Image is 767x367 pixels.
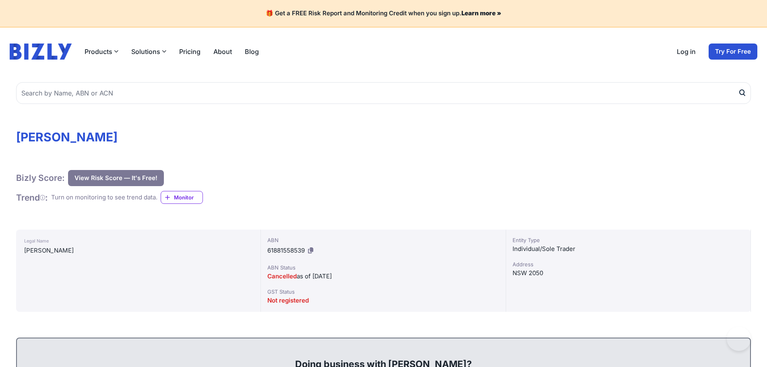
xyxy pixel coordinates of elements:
[461,9,501,17] a: Learn more »
[24,236,252,246] div: Legal Name
[213,47,232,56] a: About
[16,192,48,203] h1: Trend :
[51,193,157,202] div: Turn on monitoring to see trend data.
[677,47,696,56] a: Log in
[10,10,757,17] h4: 🎁 Get a FREE Risk Report and Monitoring Credit when you sign up.
[131,47,166,56] button: Solutions
[267,236,499,244] div: ABN
[24,246,252,255] div: [PERSON_NAME]
[267,297,309,304] span: Not registered
[16,130,751,144] h1: [PERSON_NAME]
[16,82,751,104] input: Search by Name, ABN or ACN
[179,47,201,56] a: Pricing
[16,172,65,183] h1: Bizly Score:
[267,263,499,272] div: ABN Status
[709,44,757,60] a: Try For Free
[267,247,305,254] span: 61881558539
[727,327,751,351] iframe: Toggle Customer Support
[267,288,499,296] div: GST Status
[174,193,203,201] span: Monitor
[245,47,259,56] a: Blog
[68,170,164,186] button: View Risk Score — It's Free!
[513,268,744,278] div: NSW 2050
[513,244,744,254] div: Individual/Sole Trader
[513,236,744,244] div: Entity Type
[161,191,203,204] a: Monitor
[267,272,499,281] div: as of [DATE]
[85,47,118,56] button: Products
[513,260,744,268] div: Address
[267,272,297,280] span: Cancelled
